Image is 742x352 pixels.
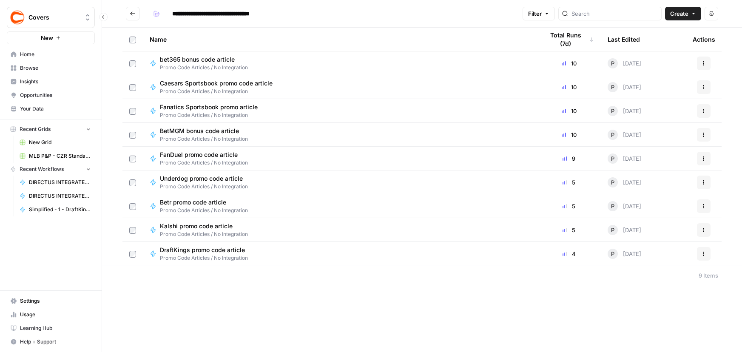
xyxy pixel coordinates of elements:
div: 5 [544,202,594,210]
span: P [611,131,614,139]
span: DraftKings promo code article [160,246,245,254]
div: 4 [544,250,594,258]
a: Betr promo code articlePromo Code Articles / No Integration [150,198,530,214]
span: Settings [20,297,91,305]
a: Your Data [7,102,95,116]
div: [DATE] [608,177,641,187]
span: DIRECTUS INTEGRATED DraftKings promo code article [29,179,91,186]
a: DIRECTUS INTEGRATED FanDuel promo code article [16,189,95,203]
button: Filter [523,7,555,20]
span: Promo Code Articles / No Integration [160,230,248,238]
img: Covers Logo [10,10,25,25]
a: Home [7,48,95,61]
span: BetMGM bonus code article [160,127,241,135]
div: Actions [693,28,715,51]
span: Browse [20,64,91,72]
div: Total Runs (7d) [544,28,594,51]
span: FanDuel promo code article [160,150,241,159]
span: P [611,202,614,210]
a: Browse [7,61,95,75]
span: Promo Code Articles / No Integration [160,207,248,214]
span: P [611,83,614,91]
a: New Grid [16,136,95,149]
div: [DATE] [608,153,641,164]
a: DIRECTUS INTEGRATED DraftKings promo code article [16,176,95,189]
a: bet365 bonus code articlePromo Code Articles / No Integration [150,55,530,71]
div: 9 [544,154,594,163]
span: DIRECTUS INTEGRATED FanDuel promo code article [29,192,91,200]
a: FanDuel promo code articlePromo Code Articles / No Integration [150,150,530,167]
span: Kalshi promo code article [160,222,241,230]
a: MLB P&P - CZR Standard (Production) Grid [16,149,95,163]
div: [DATE] [608,82,641,92]
span: Your Data [20,105,91,113]
div: 10 [544,59,594,68]
span: P [611,107,614,115]
span: Promo Code Articles / No Integration [160,135,248,143]
a: Underdog promo code articlePromo Code Articles / No Integration [150,174,530,190]
span: Promo Code Articles / No Integration [160,254,252,262]
span: Help + Support [20,338,91,346]
span: P [611,250,614,258]
span: bet365 bonus code article [160,55,241,64]
button: New [7,31,95,44]
span: Create [670,9,688,18]
a: Learning Hub [7,321,95,335]
a: BetMGM bonus code articlePromo Code Articles / No Integration [150,127,530,143]
div: [DATE] [608,130,641,140]
button: Go back [126,7,139,20]
button: Help + Support [7,335,95,349]
div: [DATE] [608,106,641,116]
a: Fanatics Sportsbook promo articlePromo Code Articles / No Integration [150,103,530,119]
span: Promo Code Articles / No Integration [160,64,248,71]
span: P [611,226,614,234]
a: Settings [7,294,95,308]
span: Covers [28,13,80,22]
span: Promo Code Articles / No Integration [160,159,248,167]
div: [DATE] [608,201,641,211]
div: [DATE] [608,58,641,68]
span: Recent Grids [20,125,51,133]
span: Promo Code Articles / No Integration [160,183,250,190]
span: Recent Workflows [20,165,64,173]
div: 5 [544,178,594,187]
div: 10 [544,107,594,115]
div: 10 [544,83,594,91]
span: P [611,154,614,163]
span: Caesars Sportsbook promo code article [160,79,273,88]
span: P [611,59,614,68]
span: Insights [20,78,91,85]
span: Usage [20,311,91,318]
span: P [611,178,614,187]
div: [DATE] [608,249,641,259]
span: Betr promo code article [160,198,241,207]
a: Usage [7,308,95,321]
a: Caesars Sportsbook promo code articlePromo Code Articles / No Integration [150,79,530,95]
button: Create [665,7,701,20]
a: Insights [7,75,95,88]
div: Name [150,28,530,51]
span: New Grid [29,139,91,146]
a: Simplified - 1 - DraftKings promo code articles [16,203,95,216]
a: Opportunities [7,88,95,102]
span: Simplified - 1 - DraftKings promo code articles [29,206,91,213]
div: 5 [544,226,594,234]
span: Opportunities [20,91,91,99]
div: [DATE] [608,225,641,235]
span: Underdog promo code article [160,174,243,183]
span: New [41,34,53,42]
a: Kalshi promo code articlePromo Code Articles / No Integration [150,222,530,238]
button: Recent Workflows [7,163,95,176]
span: Home [20,51,91,58]
span: Promo Code Articles / No Integration [160,111,264,119]
span: Promo Code Articles / No Integration [160,88,279,95]
span: Learning Hub [20,324,91,332]
div: Last Edited [608,28,640,51]
span: MLB P&P - CZR Standard (Production) Grid [29,152,91,160]
button: Recent Grids [7,123,95,136]
input: Search [571,9,658,18]
button: Workspace: Covers [7,7,95,28]
span: Fanatics Sportsbook promo article [160,103,258,111]
div: 9 Items [699,271,718,280]
div: 10 [544,131,594,139]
